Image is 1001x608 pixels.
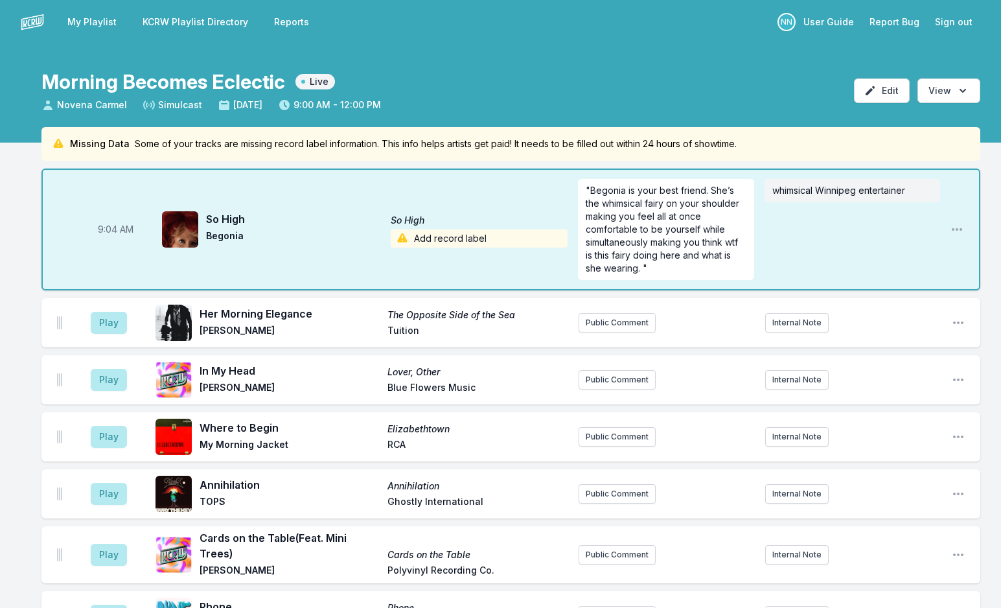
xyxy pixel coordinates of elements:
[387,438,568,454] span: RCA
[200,420,380,436] span: Where to Begin
[91,483,127,505] button: Play
[772,185,905,196] span: whimsical Winnipeg entertainer
[155,305,192,341] img: The Opposite Side of the Sea
[579,484,656,504] button: Public Comment
[387,366,568,379] span: Lover, Other
[765,545,829,565] button: Internal Note
[162,211,198,248] img: So High
[200,324,380,340] span: [PERSON_NAME]
[927,10,980,34] button: Sign out
[777,13,796,31] p: Nassir Nassirzadeh
[57,487,62,500] img: Drag Handle
[387,381,568,397] span: Blue Flowers Music
[917,78,980,103] button: Open options
[278,99,381,111] span: 9:00 AM - 12:00 PM
[765,370,829,390] button: Internal Note
[206,211,383,227] span: So High
[387,324,568,340] span: Tuition
[91,544,127,566] button: Play
[387,309,568,322] span: The Opposite Side of the Sea
[200,363,380,379] span: In My Head
[70,137,130,150] span: Missing Data
[765,313,829,333] button: Internal Note
[765,484,829,504] button: Internal Note
[91,369,127,391] button: Play
[796,10,862,34] a: User Guide
[155,419,192,455] img: Elizabethtown
[387,548,568,561] span: Cards on the Table
[387,495,568,511] span: Ghostly International
[143,99,202,111] span: Simulcast
[135,137,737,150] span: Some of your tracks are missing record label information. This info helps artists get paid! It ne...
[391,229,568,248] span: Add record label
[200,381,380,397] span: [PERSON_NAME]
[21,10,44,34] img: logo-white-87cec1fa9cbef997252546196dc51331.png
[57,316,62,329] img: Drag Handle
[854,78,910,103] button: Edit
[155,537,192,573] img: Cards on the Table
[952,548,965,561] button: Open playlist item options
[206,229,383,248] span: Begonia
[579,370,656,390] button: Public Comment
[155,476,192,512] img: Annihilation
[387,564,568,579] span: Polyvinyl Recording Co.
[200,495,380,511] span: TOPS
[200,564,380,579] span: [PERSON_NAME]
[952,487,965,500] button: Open playlist item options
[135,10,256,34] a: KCRW Playlist Directory
[952,316,965,329] button: Open playlist item options
[579,313,656,333] button: Public Comment
[586,185,742,274] span: "Begonia is your best friend. She’s the whimsical fairy on your shoulder making you feel all at o...
[862,10,927,34] a: Report Bug
[391,214,568,227] span: So High
[952,430,965,443] button: Open playlist item options
[57,430,62,443] img: Drag Handle
[57,373,62,386] img: Drag Handle
[266,10,317,34] a: Reports
[98,223,133,236] span: Timestamp
[57,548,62,561] img: Drag Handle
[387,423,568,436] span: Elizabethtown
[41,99,127,111] span: Novena Carmel
[91,426,127,448] button: Play
[155,362,192,398] img: Lover, Other
[200,477,380,493] span: Annihilation
[218,99,262,111] span: [DATE]
[91,312,127,334] button: Play
[41,70,285,93] h1: Morning Becomes Eclectic
[387,480,568,493] span: Annihilation
[200,306,380,322] span: Her Morning Elegance
[952,373,965,386] button: Open playlist item options
[200,438,380,454] span: My Morning Jacket
[765,427,829,447] button: Internal Note
[295,74,335,89] span: Live
[60,10,124,34] a: My Playlist
[200,530,380,561] span: Cards on the Table (Feat. Mini Trees)
[950,223,963,236] button: Open playlist item options
[579,427,656,447] button: Public Comment
[579,545,656,565] button: Public Comment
